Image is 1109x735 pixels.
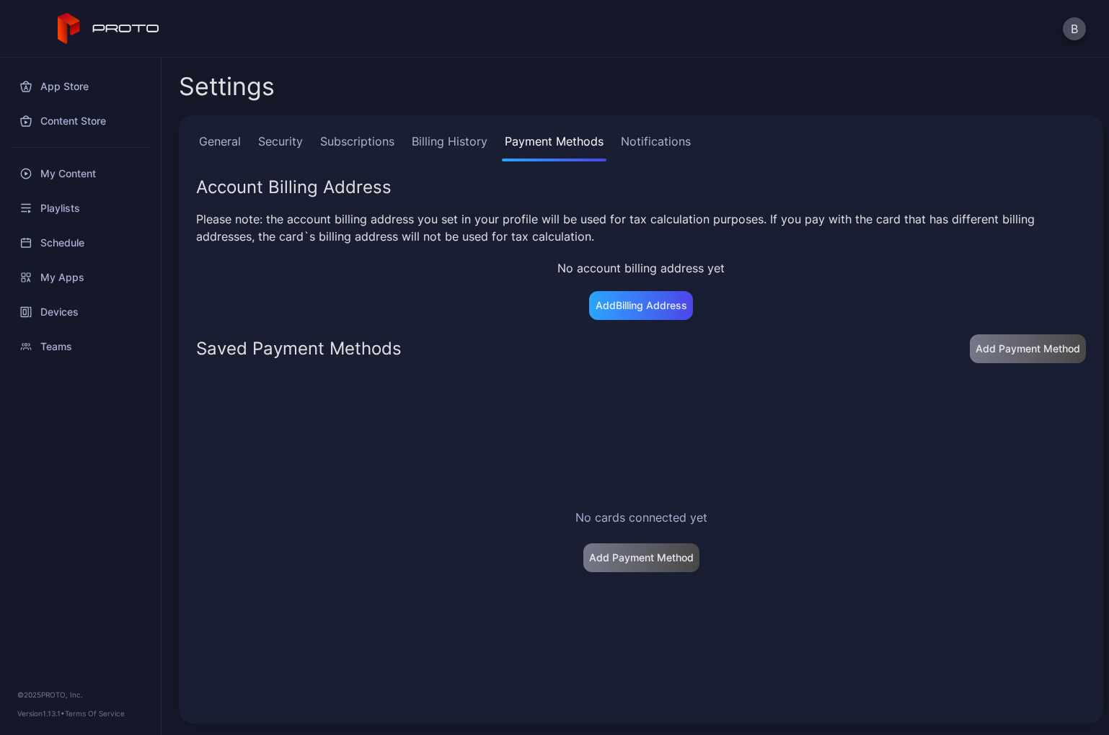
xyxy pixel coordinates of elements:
[970,334,1086,363] button: Add Payment Method
[65,709,125,718] a: Terms Of Service
[589,291,693,320] button: AddBilling Address
[255,133,306,161] a: Security
[1063,17,1086,40] button: B
[589,552,694,563] div: Add Payment Method
[196,340,402,357] div: Saved Payment Methods
[596,300,687,311] div: Add Billing Address
[9,295,152,329] a: Devices
[9,104,152,138] a: Content Store
[502,133,606,161] a: Payment Methods
[9,329,152,364] a: Teams
[196,210,1086,245] div: Please note: the account billing address you set in your profile will be used for tax calculation...
[409,133,490,161] a: Billing History
[9,260,152,295] a: My Apps
[9,191,152,226] a: Playlists
[17,709,65,718] span: Version 1.13.1 •
[17,689,143,700] div: © 2025 PROTO, Inc.
[179,73,275,99] h2: Settings
[976,343,1080,355] div: Add Payment Method
[196,133,244,161] a: General
[196,179,1086,196] div: Account Billing Address
[583,543,699,572] button: Add Payment Method
[196,259,1086,277] p: No account billing address yet
[317,133,397,161] a: Subscriptions
[9,226,152,260] a: Schedule
[618,133,694,161] a: Notifications
[575,509,707,526] div: No cards connected yet
[9,69,152,104] a: App Store
[9,156,152,191] a: My Content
